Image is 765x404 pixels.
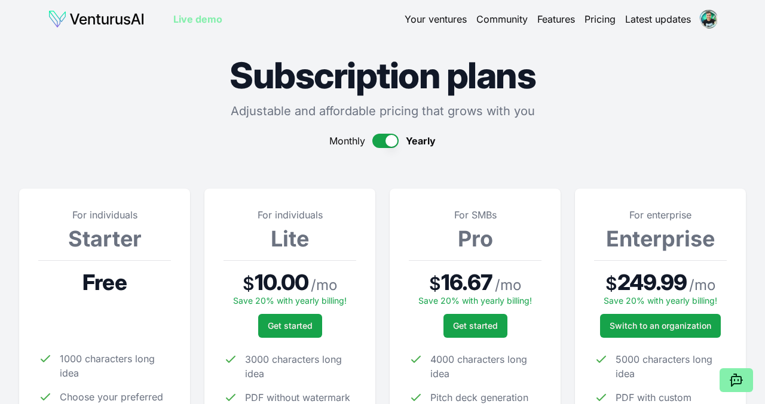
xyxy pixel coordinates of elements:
[429,273,441,294] span: $
[406,134,436,148] span: Yearly
[689,276,715,295] span: / mo
[245,352,356,381] span: 3000 characters long idea
[585,12,616,26] a: Pricing
[594,208,727,222] p: For enterprise
[329,134,365,148] span: Monthly
[699,10,718,29] img: ACg8ocJdGNPsEp--181i4-_8P1izzsG_EQpbeKiuOPUf-Nbsi4tPR4XVFw=s96-c
[600,314,721,338] a: Switch to an organization
[311,276,337,295] span: / mo
[441,270,492,294] span: 16.67
[409,208,541,222] p: For SMBs
[495,276,521,295] span: / mo
[224,208,356,222] p: For individuals
[48,10,145,29] img: logo
[594,227,727,251] h3: Enterprise
[233,295,347,306] span: Save 20% with yearly billing!
[537,12,575,26] a: Features
[268,320,313,332] span: Get started
[60,351,171,380] span: 1000 characters long idea
[617,270,687,294] span: 249.99
[409,227,541,251] h3: Pro
[604,295,717,306] span: Save 20% with yearly billing!
[173,12,222,26] a: Live demo
[255,270,309,294] span: 10.00
[258,314,322,338] button: Get started
[605,273,617,294] span: $
[453,320,498,332] span: Get started
[19,57,746,93] h1: Subscription plans
[243,273,255,294] span: $
[625,12,691,26] a: Latest updates
[405,12,467,26] a: Your ventures
[224,227,356,251] h3: Lite
[616,352,727,381] span: 5000 characters long idea
[476,12,528,26] a: Community
[443,314,507,338] button: Get started
[38,208,171,222] p: For individuals
[430,352,541,381] span: 4000 characters long idea
[418,295,532,306] span: Save 20% with yearly billing!
[38,227,171,251] h3: Starter
[19,103,746,119] p: Adjustable and affordable pricing that grows with you
[82,270,126,294] span: Free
